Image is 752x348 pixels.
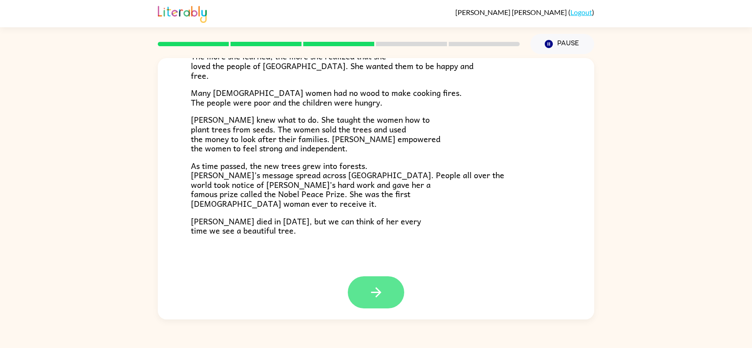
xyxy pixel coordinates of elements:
a: Logout [570,8,592,16]
button: Pause [530,34,594,54]
span: The more she learned, the more she realized that she loved the people of [GEOGRAPHIC_DATA]. She w... [191,50,473,81]
img: Literably [158,4,207,23]
span: [PERSON_NAME] died in [DATE], but we can think of her every time we see a beautiful tree. [191,215,421,237]
div: ( ) [455,8,594,16]
span: [PERSON_NAME] [PERSON_NAME] [455,8,568,16]
span: As time passed, the new trees grew into forests. [PERSON_NAME]’s message spread across [GEOGRAPHI... [191,159,504,210]
span: Many [DEMOGRAPHIC_DATA] women had no wood to make cooking fires. The people were poor and the chi... [191,86,462,109]
span: [PERSON_NAME] knew what to do. She taught the women how to plant trees from seeds. The women sold... [191,113,440,154]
